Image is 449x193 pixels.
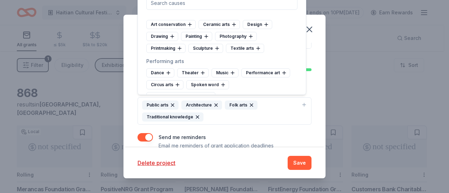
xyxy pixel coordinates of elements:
[177,68,209,77] div: Theater
[146,92,215,101] div: Performing arts education
[146,57,297,66] div: Performing arts
[241,68,290,77] div: Performance art
[146,20,196,29] div: Art conservation
[199,20,240,29] div: Ceramic arts
[146,9,297,17] div: Visual arts
[142,101,179,110] div: Public arts
[138,97,311,125] button: Public artsArchitectureFolk artsTraditional knowledge
[288,156,311,170] button: Save
[212,68,239,77] div: Music
[159,134,206,140] label: Send me reminders
[215,32,257,41] div: Photography
[142,112,203,122] div: Traditional knowledge
[146,44,186,53] div: Printmaking
[181,32,212,41] div: Painting
[225,101,257,110] div: Folk arts
[146,80,183,89] div: Circus arts
[186,80,229,89] div: Spoken word
[188,44,223,53] div: Sculpture
[159,142,274,150] p: Email me reminders of grant application deadlines
[226,44,264,53] div: Textile arts
[146,32,178,41] div: Drawing
[243,20,272,29] div: Design
[181,101,222,110] div: Architecture
[146,68,174,77] div: Dance
[138,159,175,167] button: Delete project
